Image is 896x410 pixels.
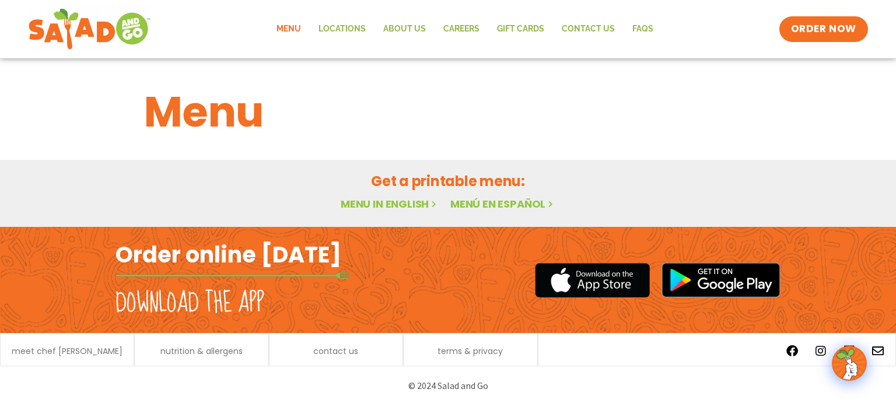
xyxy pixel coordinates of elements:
[488,16,553,43] a: GIFT CARDS
[116,272,349,279] img: fork
[313,347,358,355] a: contact us
[437,347,503,355] a: terms & privacy
[12,347,123,355] a: meet chef [PERSON_NAME]
[144,80,752,143] h1: Menu
[450,197,555,211] a: Menú en español
[661,262,780,297] img: google_play
[535,261,650,299] img: appstore
[624,16,662,43] a: FAQs
[268,16,662,43] nav: Menu
[268,16,310,43] a: Menu
[121,378,775,394] p: © 2024 Salad and Go
[116,287,264,320] h2: Download the app
[310,16,374,43] a: Locations
[160,347,243,355] a: nutrition & allergens
[833,347,866,380] img: wpChatIcon
[144,171,752,191] h2: Get a printable menu:
[435,16,488,43] a: Careers
[116,240,341,269] h2: Order online [DATE]
[779,16,868,42] a: ORDER NOW
[374,16,435,43] a: About Us
[28,6,151,52] img: new-SAG-logo-768×292
[341,197,439,211] a: Menu in English
[791,22,856,36] span: ORDER NOW
[553,16,624,43] a: Contact Us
